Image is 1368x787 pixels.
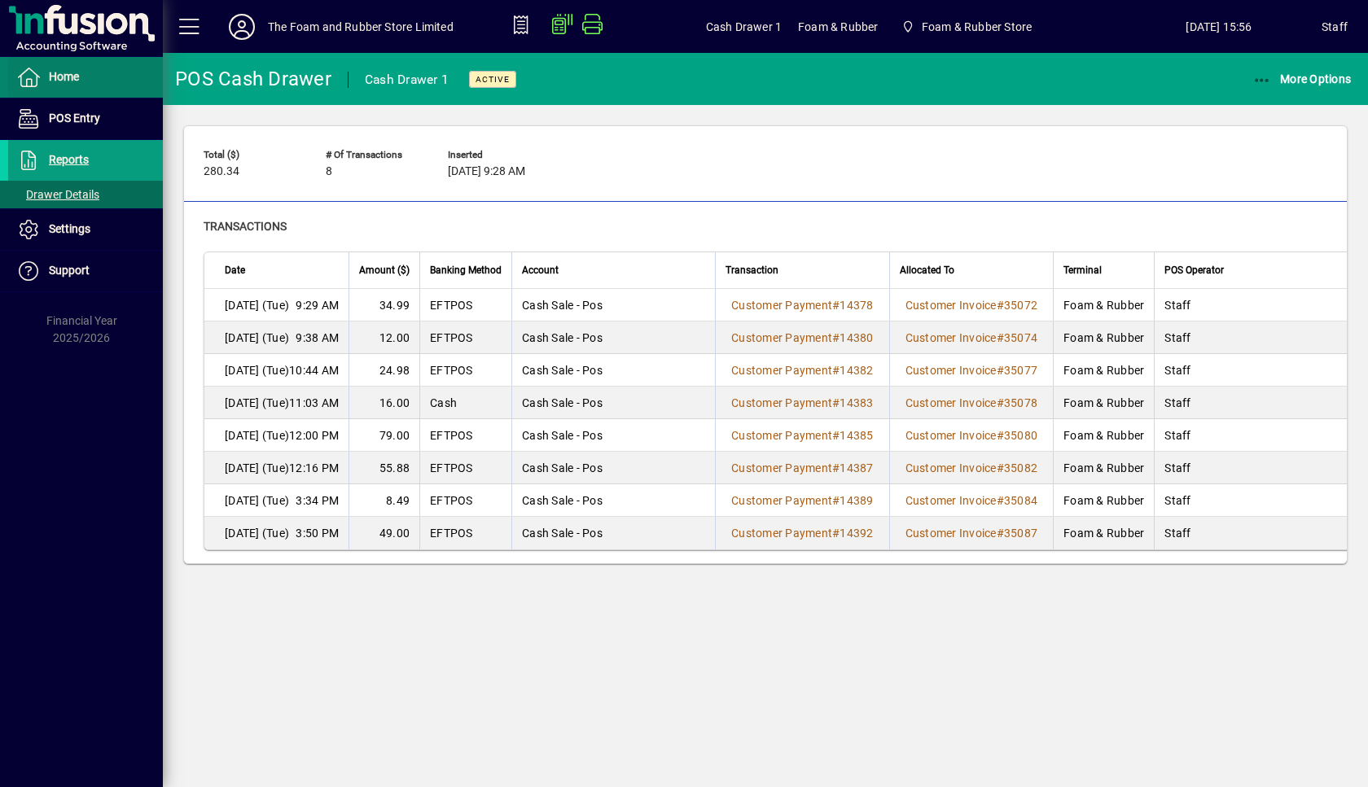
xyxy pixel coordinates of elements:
td: Cash Sale - Pos [511,321,715,354]
td: Staff [1154,419,1357,452]
span: [DATE] (Tue) [225,395,289,411]
span: # [832,429,840,442]
span: POS Entry [49,111,100,125]
span: Customer Invoice [905,494,997,507]
td: Cash Sale - Pos [511,484,715,517]
td: 79.00 [349,419,419,452]
span: 14380 [840,331,873,344]
span: Active [476,74,510,85]
span: 3:34 PM [296,492,339,509]
span: 11:03 AM [289,395,339,411]
span: Settings [49,222,90,235]
span: 14378 [840,299,873,312]
span: Customer Invoice [905,299,997,312]
td: EFTPOS [419,354,511,387]
td: Staff [1154,484,1357,517]
td: Foam & Rubber [1053,289,1154,321]
span: [DATE] (Tue) [225,297,289,313]
span: More Options [1252,72,1352,85]
span: # [997,494,1004,507]
td: Staff [1154,517,1357,549]
span: # [832,331,840,344]
button: Profile [216,12,268,42]
span: Total ($) [204,150,301,160]
a: Customer Payment#14385 [726,426,879,444]
span: Customer Invoice [905,461,997,474]
span: 35087 [1004,527,1037,540]
span: Transaction [726,261,778,279]
td: Cash Sale - Pos [511,354,715,387]
span: 35078 [1004,396,1037,409]
span: 10:44 AM [289,362,339,378]
span: 35082 [1004,461,1037,474]
td: 34.99 [349,289,419,321]
a: Customer Payment#14380 [726,329,879,347]
td: Staff [1154,387,1357,419]
td: Foam & Rubber [1053,484,1154,517]
td: Foam & Rubber [1053,452,1154,484]
a: Home [8,57,163,98]
span: Foam & Rubber [798,14,878,40]
a: Support [8,251,163,291]
span: 12:00 PM [289,427,339,444]
span: [DATE] (Tue) [225,525,289,541]
td: Staff [1154,321,1357,354]
span: 9:38 AM [296,330,339,346]
span: 35080 [1004,429,1037,442]
span: Banking Method [430,261,502,279]
span: POS Operator [1164,261,1224,279]
td: EFTPOS [419,517,511,549]
span: 35072 [1004,299,1037,312]
span: [DATE] (Tue) [225,492,289,509]
span: Foam & Rubber Store [922,14,1032,40]
span: 14382 [840,364,873,377]
td: Cash Sale - Pos [511,517,715,549]
span: Customer Invoice [905,396,997,409]
span: 12:16 PM [289,460,339,476]
span: 280.34 [204,165,239,178]
a: Customer Invoice#35084 [900,492,1044,509]
span: # of Transactions [326,150,423,160]
span: Allocated To [900,261,954,279]
a: Settings [8,209,163,250]
td: 16.00 [349,387,419,419]
td: Cash [419,387,511,419]
span: 14385 [840,429,873,442]
span: Amount ($) [359,261,410,279]
span: [DATE] (Tue) [225,362,289,378]
span: 14383 [840,396,873,409]
td: Cash Sale - Pos [511,387,715,419]
span: Customer Payment [731,461,832,474]
td: 12.00 [349,321,419,354]
span: 35074 [1004,331,1037,344]
span: Customer Invoice [905,527,997,540]
a: Customer Payment#14392 [726,524,879,542]
a: Customer Invoice#35082 [900,459,1044,477]
a: Customer Invoice#35077 [900,361,1044,379]
button: More Options [1248,64,1356,94]
span: # [832,461,840,474]
td: 49.00 [349,517,419,549]
span: # [997,429,1004,442]
span: Customer Payment [731,299,832,312]
span: 14387 [840,461,873,474]
span: Drawer Details [16,188,99,201]
td: Foam & Rubber [1053,354,1154,387]
td: 55.88 [349,452,419,484]
span: 14389 [840,494,873,507]
td: EFTPOS [419,289,511,321]
td: Foam & Rubber [1053,321,1154,354]
a: Drawer Details [8,181,163,208]
span: Foam & Rubber Store [894,12,1038,42]
td: Staff [1154,452,1357,484]
span: [DATE] (Tue) [225,460,289,476]
a: Customer Payment#14378 [726,296,879,314]
span: # [997,461,1004,474]
a: Customer Invoice#35072 [900,296,1044,314]
span: Customer Invoice [905,364,997,377]
td: Staff [1154,289,1357,321]
td: 8.49 [349,484,419,517]
td: EFTPOS [419,419,511,452]
td: EFTPOS [419,484,511,517]
span: # [997,364,1004,377]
